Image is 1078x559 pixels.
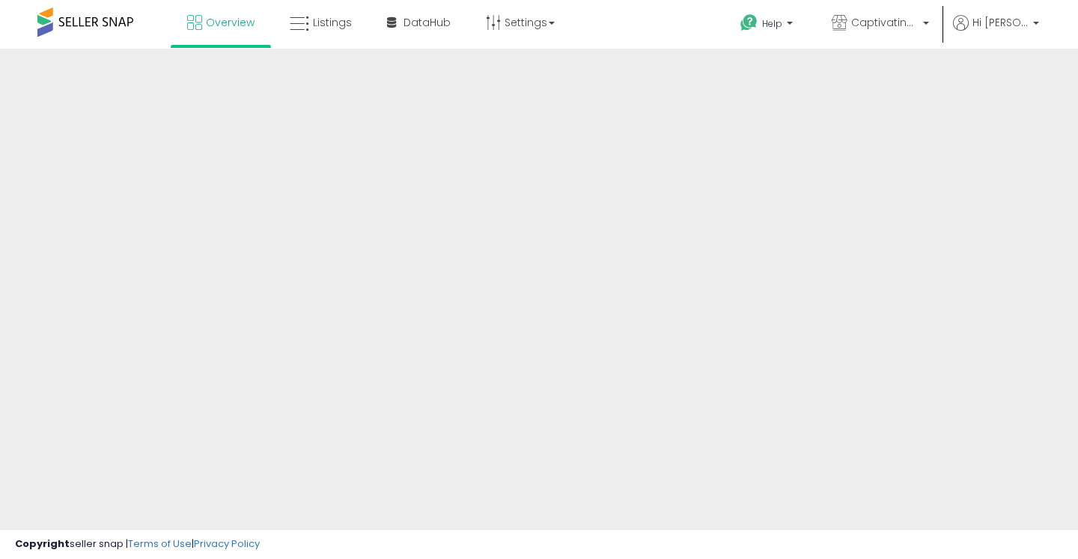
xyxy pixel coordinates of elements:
[728,2,808,49] a: Help
[194,537,260,551] a: Privacy Policy
[15,537,70,551] strong: Copyright
[206,15,255,30] span: Overview
[851,15,919,30] span: Captivating Bargains
[953,15,1039,49] a: Hi [PERSON_NAME]
[972,15,1029,30] span: Hi [PERSON_NAME]
[128,537,192,551] a: Terms of Use
[313,15,352,30] span: Listings
[15,537,260,552] div: seller snap | |
[404,15,451,30] span: DataHub
[740,13,758,32] i: Get Help
[762,17,782,30] span: Help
